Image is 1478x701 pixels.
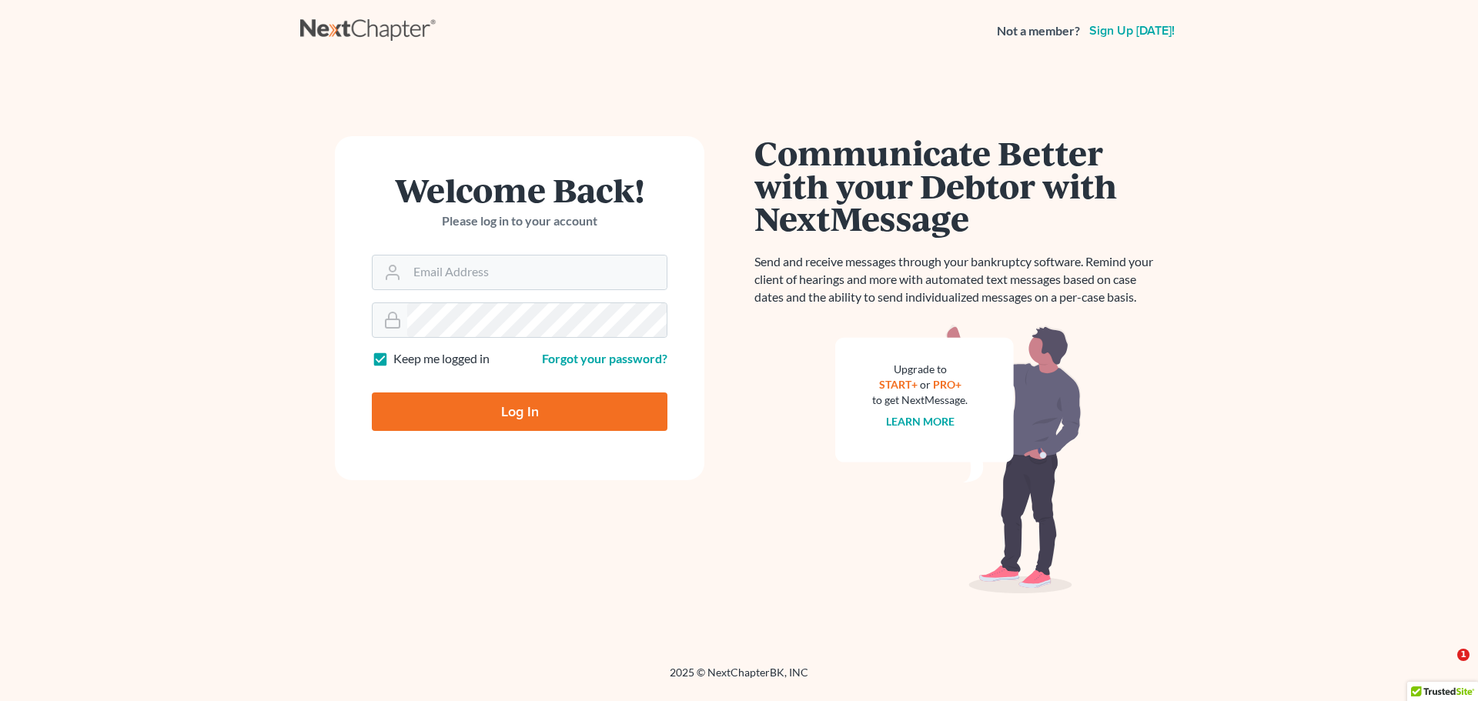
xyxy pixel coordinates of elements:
[886,415,955,428] a: Learn more
[872,392,968,408] div: to get NextMessage.
[300,665,1178,693] div: 2025 © NextChapterBK, INC
[997,22,1080,40] strong: Not a member?
[407,255,667,289] input: Email Address
[933,378,961,391] a: PRO+
[920,378,931,391] span: or
[1457,649,1470,661] span: 1
[835,325,1082,594] img: nextmessage_bg-59042aed3d76b12b5cd301f8e5b87938c9018125f34e5fa2b7a6b67550977c72.svg
[542,351,667,366] a: Forgot your password?
[372,392,667,431] input: Log In
[879,378,918,391] a: START+
[393,350,490,368] label: Keep me logged in
[754,136,1162,235] h1: Communicate Better with your Debtor with NextMessage
[1086,25,1178,37] a: Sign up [DATE]!
[372,173,667,206] h1: Welcome Back!
[872,362,968,377] div: Upgrade to
[754,253,1162,306] p: Send and receive messages through your bankruptcy software. Remind your client of hearings and mo...
[372,212,667,230] p: Please log in to your account
[1426,649,1463,686] iframe: Intercom live chat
